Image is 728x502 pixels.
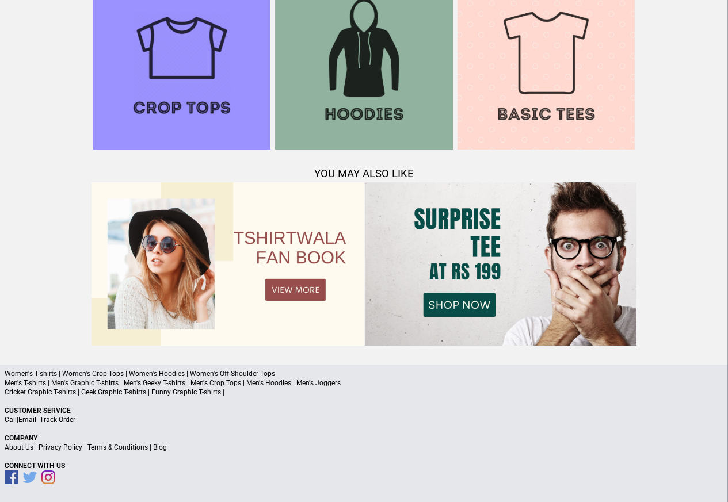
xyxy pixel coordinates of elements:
[5,415,723,424] p: | |
[5,443,33,451] a: About Us
[5,369,723,378] p: Women's T-shirts | Women's Crop Tops | Women's Hoodies | Women's Off Shoulder Tops
[153,443,167,451] a: Blog
[5,434,723,443] p: Company
[87,443,148,451] a: Terms & Conditions
[5,443,723,452] p: | | |
[39,443,82,451] a: Privacy Policy
[314,167,414,180] span: YOU MAY ALSO LIKE
[5,406,723,415] p: Customer Service
[5,378,723,388] p: Men's T-shirts | Men's Graphic T-shirts | Men's Geeky T-shirts | Men's Crop Tops | Men's Hoodies ...
[5,388,723,397] p: Cricket Graphic T-shirts | Geek Graphic T-shirts | Funny Graphic T-shirts |
[5,461,723,470] p: Connect With Us
[18,416,36,424] a: Email
[40,416,75,424] a: Track Order
[5,416,17,424] a: Call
